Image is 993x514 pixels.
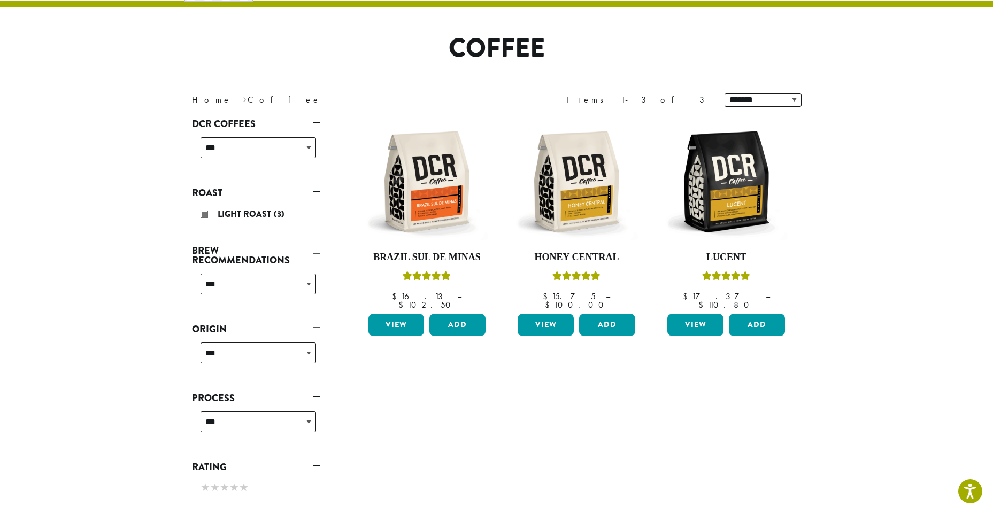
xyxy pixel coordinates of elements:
[515,120,638,243] img: DCR-12oz-Honey-Central-Stock-scaled.png
[543,291,552,302] span: $
[274,208,284,220] span: (3)
[192,94,481,106] nav: Breadcrumb
[192,320,320,338] a: Origin
[192,407,320,445] div: Process
[192,269,320,307] div: Brew Recommendations
[392,291,401,302] span: $
[665,120,788,243] img: DCR-12oz-Lucent-Stock-scaled.png
[392,291,447,302] bdi: 16.13
[366,120,489,309] a: Brazil Sul De MinasRated 5.00 out of 5
[579,314,635,336] button: Add
[545,299,554,310] span: $
[192,94,232,105] a: Home
[766,291,770,302] span: –
[184,33,810,64] h1: Coffee
[515,252,638,263] h4: Honey Central
[606,291,610,302] span: –
[192,184,320,202] a: Roast
[429,314,486,336] button: Add
[665,120,788,309] a: LucentRated 5.00 out of 5
[518,314,574,336] a: View
[683,291,756,302] bdi: 17.37
[398,299,456,310] bdi: 102.50
[665,252,788,263] h4: Lucent
[192,133,320,171] div: DCR Coffees
[667,314,723,336] a: View
[566,94,709,106] div: Items 1-3 of 3
[229,480,239,495] span: ★
[368,314,425,336] a: View
[192,115,320,133] a: DCR Coffees
[398,299,407,310] span: $
[192,476,320,501] div: Rating
[192,202,320,229] div: Roast
[201,480,210,495] span: ★
[698,299,707,310] span: $
[243,90,247,106] span: ›
[702,270,750,286] div: Rated 5.00 out of 5
[239,480,249,495] span: ★
[192,389,320,407] a: Process
[729,314,785,336] button: Add
[192,242,320,269] a: Brew Recommendations
[552,270,601,286] div: Rated 5.00 out of 5
[366,252,489,263] h4: Brazil Sul De Minas
[543,291,596,302] bdi: 15.75
[220,480,229,495] span: ★
[365,120,488,243] img: DCR-12oz-Brazil-Sul-De-Minas-Stock-scaled.png
[192,458,320,476] a: Rating
[698,299,754,310] bdi: 110.80
[218,208,274,220] span: Light Roast
[403,270,451,286] div: Rated 5.00 out of 5
[515,120,638,309] a: Honey CentralRated 5.00 out of 5
[210,480,220,495] span: ★
[683,291,692,302] span: $
[545,299,609,310] bdi: 100.00
[192,338,320,376] div: Origin
[457,291,461,302] span: –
